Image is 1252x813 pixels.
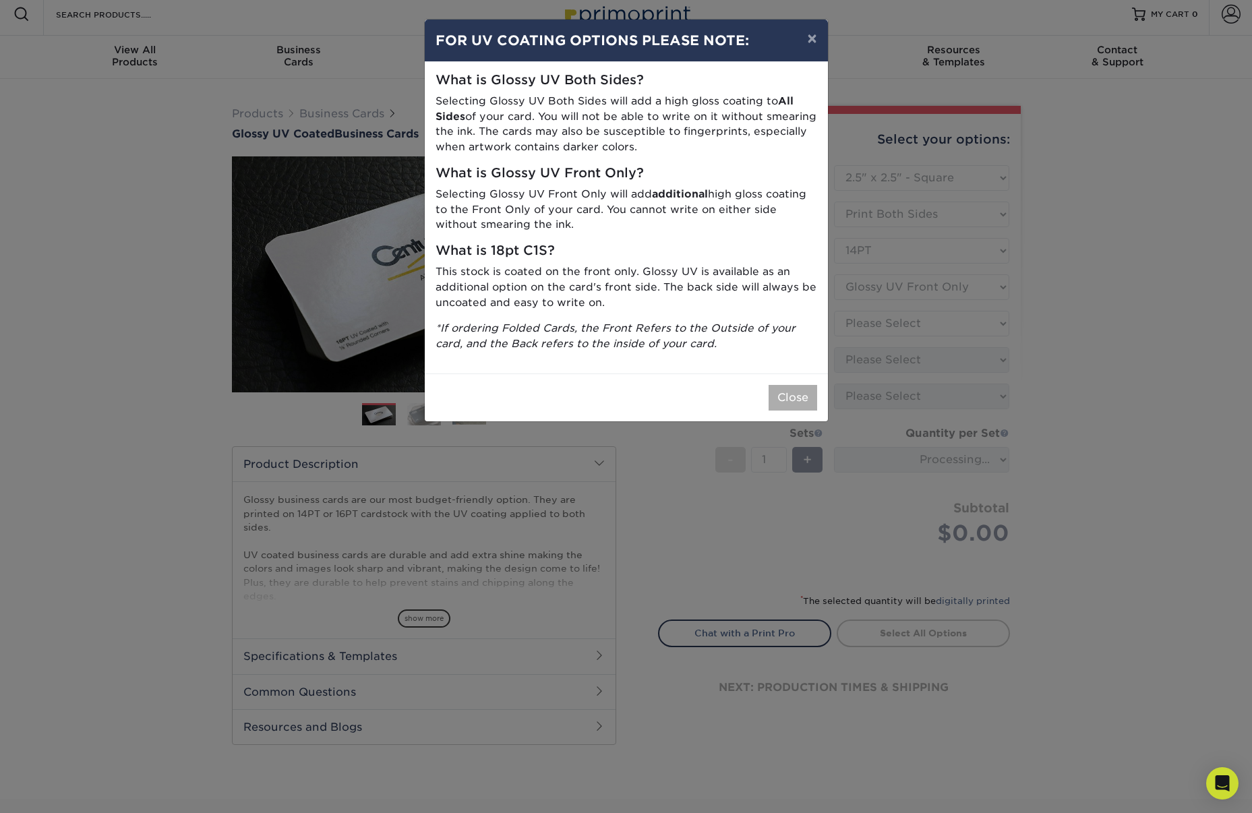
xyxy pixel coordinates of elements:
[436,30,817,51] h4: FOR UV COATING OPTIONS PLEASE NOTE:
[436,243,817,259] h5: What is 18pt C1S?
[796,20,827,57] button: ×
[436,94,817,155] p: Selecting Glossy UV Both Sides will add a high gloss coating to of your card. You will not be abl...
[1206,767,1239,800] div: Open Intercom Messenger
[436,264,817,310] p: This stock is coated on the front only. Glossy UV is available as an additional option on the car...
[652,187,708,200] strong: additional
[436,73,817,88] h5: What is Glossy UV Both Sides?
[436,166,817,181] h5: What is Glossy UV Front Only?
[436,187,817,233] p: Selecting Glossy UV Front Only will add high gloss coating to the Front Only of your card. You ca...
[436,322,796,350] i: *If ordering Folded Cards, the Front Refers to the Outside of your card, and the Back refers to t...
[769,385,817,411] button: Close
[436,94,794,123] strong: All Sides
